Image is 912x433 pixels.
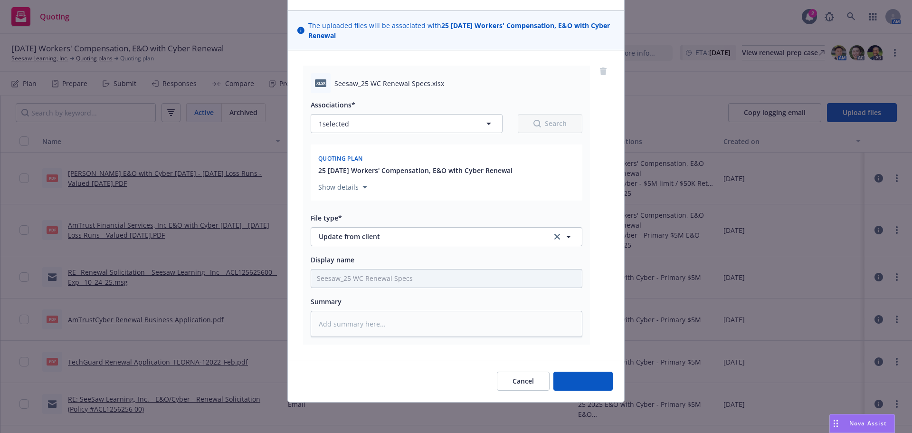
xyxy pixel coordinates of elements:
[311,213,342,222] span: File type*
[311,255,354,264] span: Display name
[311,227,582,246] button: Update from clientclear selection
[311,100,355,109] span: Associations*
[319,119,349,129] span: 1 selected
[319,231,539,241] span: Update from client
[551,231,563,242] a: clear selection
[553,372,613,391] button: Add files
[513,376,534,385] span: Cancel
[830,414,842,433] div: Drag to move
[334,78,444,88] span: Seesaw_25 WC Renewal Specs.xlsx
[311,114,503,133] button: 1selected
[311,297,342,306] span: Summary
[308,20,615,40] span: The uploaded files will be associated with
[318,154,363,163] span: Quoting plan
[318,165,513,175] button: 25 [DATE] Workers' Compensation, E&O with Cyber Renewal
[311,269,582,288] input: Add display name here...
[849,419,887,427] span: Nova Assist
[598,66,609,77] a: remove
[314,182,371,193] button: Show details
[315,79,326,87] span: xlsx
[497,372,550,391] button: Cancel
[308,21,610,40] strong: 25 [DATE] Workers' Compensation, E&O with Cyber Renewal
[829,414,895,433] button: Nova Assist
[569,376,597,385] span: Add files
